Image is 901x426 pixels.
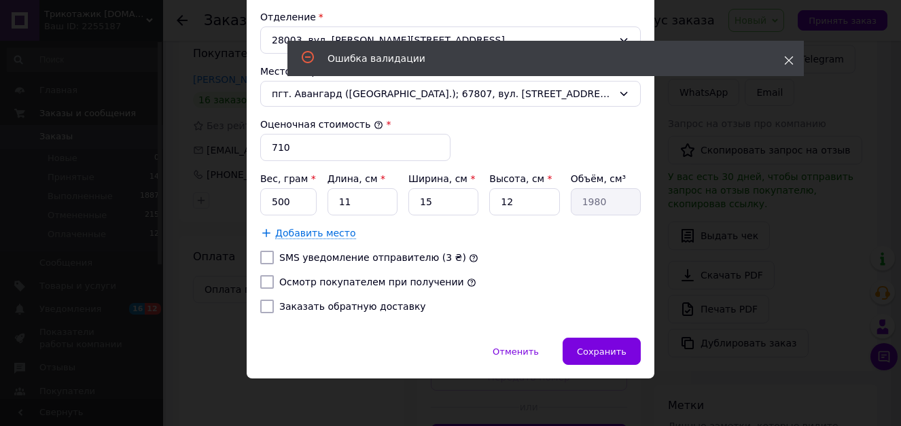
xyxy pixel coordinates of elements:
label: Длина, см [328,173,385,184]
span: Отменить [493,347,539,357]
div: Отделение [260,10,641,24]
span: Добавить место [275,228,356,239]
div: Объём, см³ [571,172,641,185]
span: Сохранить [577,347,626,357]
label: SMS уведомление отправителю (3 ₴) [279,252,466,263]
div: Ошибка валидации [328,52,750,65]
div: 28003, вул. [PERSON_NAME][STREET_ADDRESS] [260,26,641,54]
div: Место отправки [260,65,641,78]
label: Ширина, см [408,173,475,184]
label: Осмотр покупателем при получении [279,277,464,287]
span: пгт. Авангард ([GEOGRAPHIC_DATA].); 67807, вул. [STREET_ADDRESS] [272,87,613,101]
label: Оценочная стоимость [260,119,383,130]
label: Заказать обратную доставку [279,301,426,312]
label: Высота, см [489,173,552,184]
label: Вес, грам [260,173,316,184]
